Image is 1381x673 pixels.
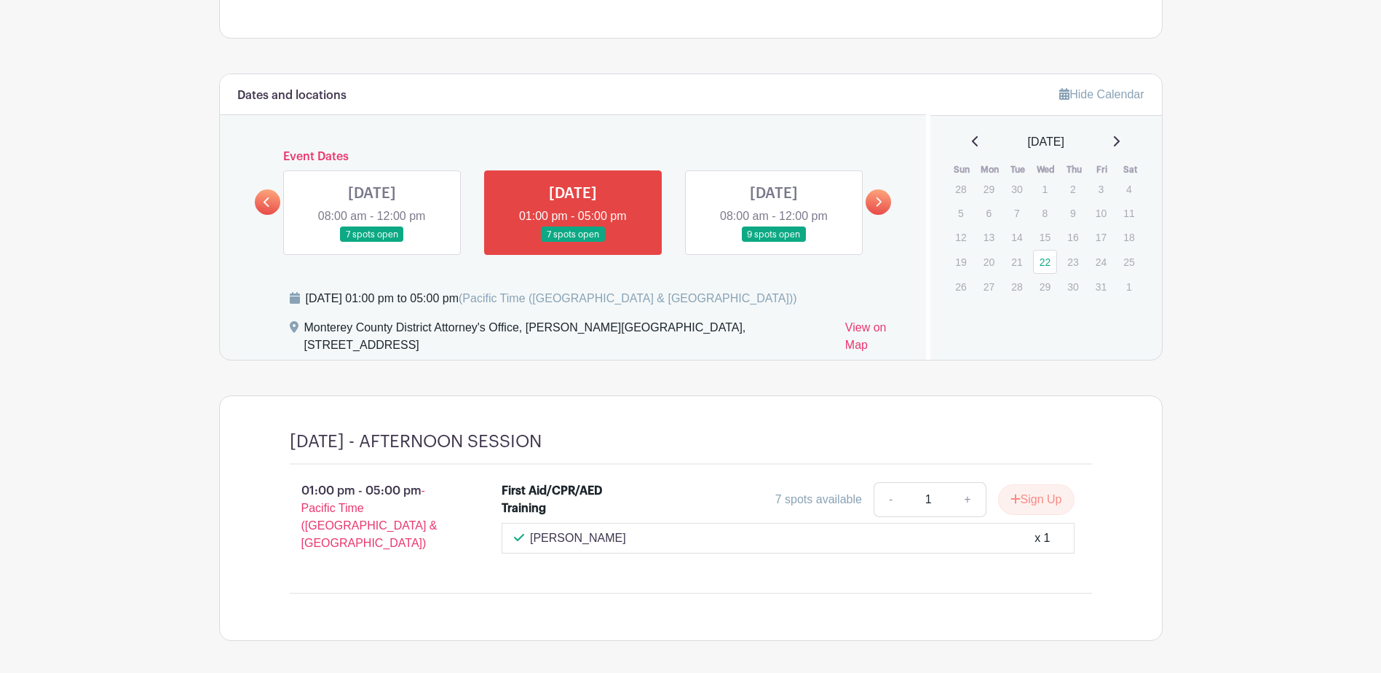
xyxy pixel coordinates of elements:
[266,476,479,558] p: 01:00 pm - 05:00 pm
[1117,251,1141,273] p: 25
[1061,275,1085,298] p: 30
[1032,162,1061,177] th: Wed
[874,482,907,517] a: -
[237,89,347,103] h6: Dates and locations
[977,251,1001,273] p: 20
[949,226,973,248] p: 12
[1088,162,1117,177] th: Fri
[1059,88,1144,101] a: Hide Calendar
[290,431,542,452] h4: [DATE] - AFTERNOON SESSION
[977,275,1001,298] p: 27
[1034,530,1050,547] div: x 1
[1061,251,1085,273] p: 23
[1005,202,1029,224] p: 7
[948,162,976,177] th: Sun
[1033,226,1057,248] p: 15
[1033,275,1057,298] p: 29
[1033,250,1057,274] a: 22
[949,251,973,273] p: 19
[280,150,866,164] h6: Event Dates
[1004,162,1032,177] th: Tue
[1116,162,1144,177] th: Sat
[977,178,1001,200] p: 29
[1089,202,1113,224] p: 10
[1033,178,1057,200] p: 1
[998,484,1075,515] button: Sign Up
[1005,178,1029,200] p: 30
[1033,202,1057,224] p: 8
[1089,178,1113,200] p: 3
[306,290,797,307] div: [DATE] 01:00 pm to 05:00 pm
[845,319,909,360] a: View on Map
[1089,275,1113,298] p: 31
[304,319,834,360] div: Monterey County District Attorney's Office, [PERSON_NAME][GEOGRAPHIC_DATA], [STREET_ADDRESS]
[1117,178,1141,200] p: 4
[1117,275,1141,298] p: 1
[1117,202,1141,224] p: 11
[1005,226,1029,248] p: 14
[949,202,973,224] p: 5
[1061,178,1085,200] p: 2
[1061,226,1085,248] p: 16
[977,226,1001,248] p: 13
[976,162,1005,177] th: Mon
[1117,226,1141,248] p: 18
[949,178,973,200] p: 28
[530,530,626,547] p: [PERSON_NAME]
[1028,133,1064,151] span: [DATE]
[775,491,862,508] div: 7 spots available
[949,275,973,298] p: 26
[502,482,628,517] div: First Aid/CPR/AED Training
[459,292,797,304] span: (Pacific Time ([GEOGRAPHIC_DATA] & [GEOGRAPHIC_DATA]))
[1005,251,1029,273] p: 21
[1089,226,1113,248] p: 17
[977,202,1001,224] p: 6
[1061,202,1085,224] p: 9
[1005,275,1029,298] p: 28
[949,482,986,517] a: +
[1060,162,1088,177] th: Thu
[1089,251,1113,273] p: 24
